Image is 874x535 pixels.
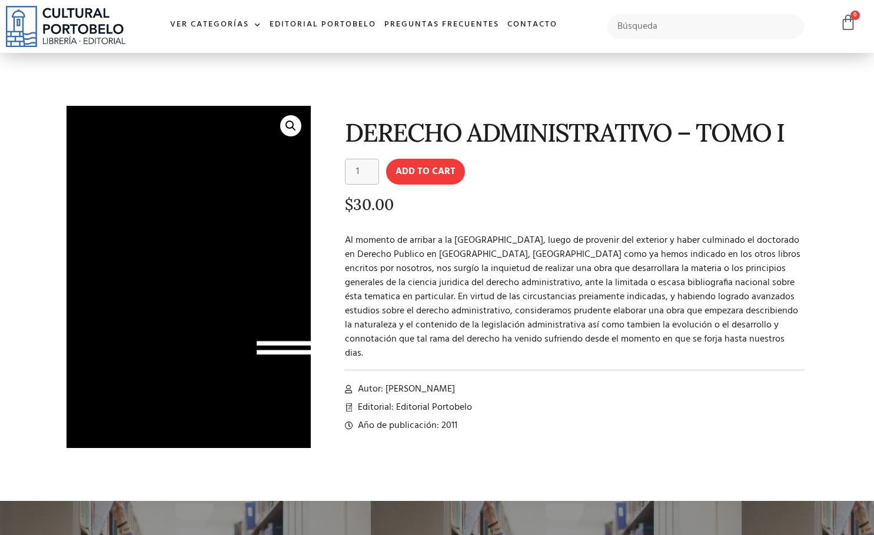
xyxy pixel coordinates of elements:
input: Product quantity [345,159,379,185]
p: Al momento de arribar a la [GEOGRAPHIC_DATA], luego de provenir del exterior y haber culminado el... [345,233,805,360]
span: Año de publicación: 2011 [355,419,457,433]
span: 0 [850,11,860,20]
a: Editorial Portobelo [265,12,380,38]
a: 🔍 [280,115,301,136]
a: Preguntas frecuentes [380,12,503,38]
span: Autor: [PERSON_NAME] [355,382,455,396]
h1: DERECHO ADMINISTRATIVO – TOMO I [345,119,805,146]
a: Ver Categorías [166,12,265,38]
bdi: 30.00 [345,195,394,214]
button: Add to cart [386,159,465,185]
span: $ [345,195,353,214]
span: Editorial: Editorial Portobelo [355,400,472,414]
a: Contacto [503,12,561,38]
a: 0 [840,14,856,31]
input: Búsqueda [607,14,804,39]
